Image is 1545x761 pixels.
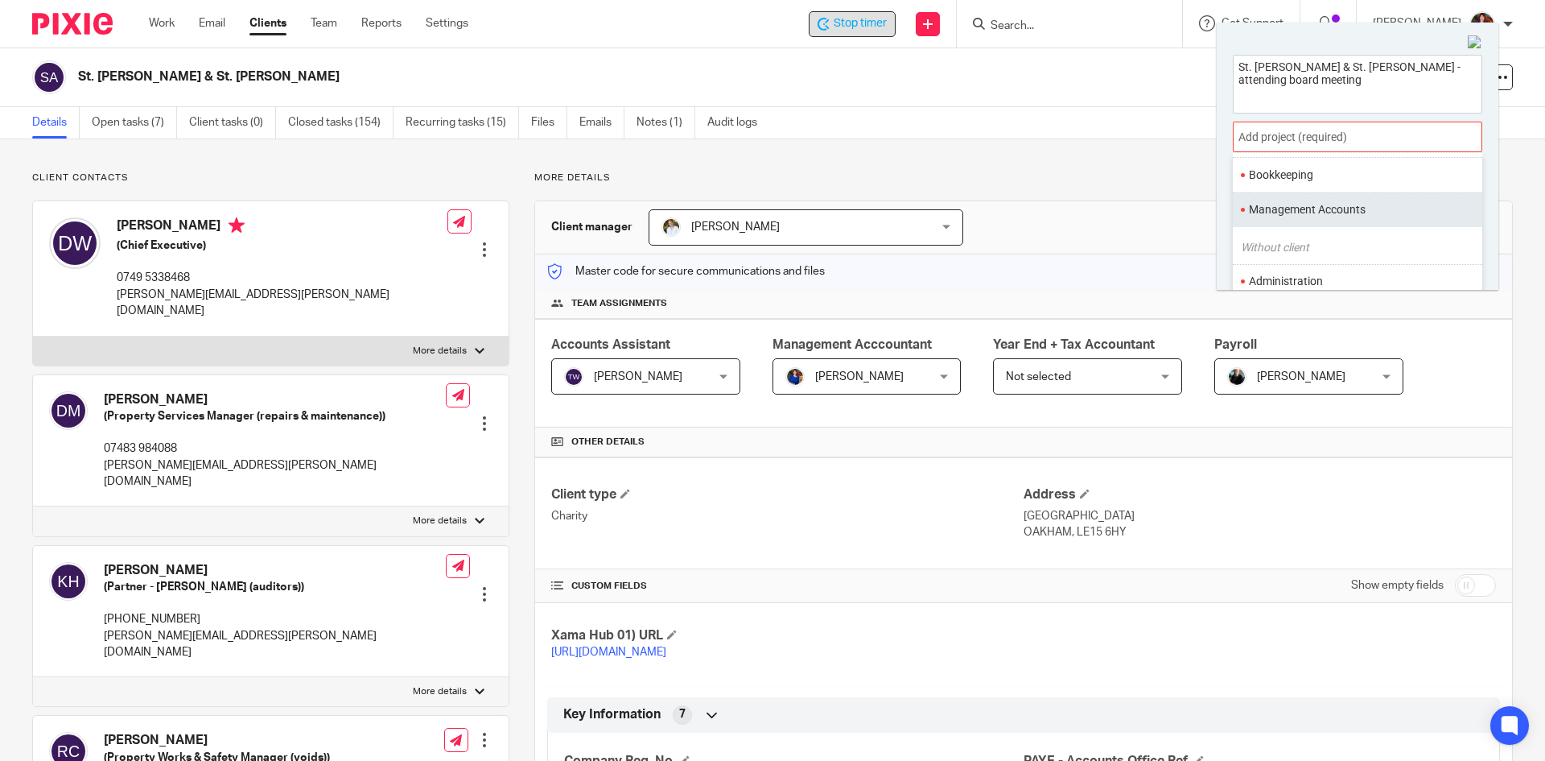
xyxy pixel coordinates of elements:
[104,611,446,627] p: [PHONE_NUMBER]
[1373,15,1461,31] p: [PERSON_NAME]
[785,367,805,387] img: Nicole.jpeg
[993,338,1155,351] span: Year End + Tax Accountant
[249,15,286,31] a: Clients
[49,391,88,430] img: svg%3E
[104,440,446,457] p: 07483 984088
[104,579,446,595] h5: (Partner - [PERSON_NAME] (auditors))
[104,562,446,579] h4: [PERSON_NAME]
[117,238,447,254] h5: (Chief Executive)
[78,68,1051,85] h2: St. [PERSON_NAME] & St. [PERSON_NAME]
[1024,486,1496,503] h4: Address
[531,107,567,139] a: Files
[1468,35,1482,50] img: Close
[1024,508,1496,524] p: [GEOGRAPHIC_DATA]
[92,107,177,139] a: Open tasks (7)
[1233,192,1482,227] ul: Management Accounts Without client
[564,367,583,387] img: svg%3E
[551,508,1024,524] p: Charity
[661,217,681,237] img: sarah-royle.jpg
[32,60,66,94] img: svg%3E
[571,436,645,449] span: Other details
[809,11,896,37] div: St. John & St. Anne
[579,107,624,139] a: Emails
[534,172,1513,184] p: More details
[288,107,393,139] a: Closed tasks (154)
[707,107,769,139] a: Audit logs
[104,732,330,749] h4: [PERSON_NAME]
[117,217,447,238] h4: [PERSON_NAME]
[406,107,519,139] a: Recurring tasks (15)
[1249,273,1459,290] li: Administration
[361,15,402,31] a: Reports
[104,628,446,661] p: [PERSON_NAME][EMAIL_ADDRESS][PERSON_NAME][DOMAIN_NAME]
[32,13,113,35] img: Pixie
[413,515,467,527] p: More details
[1459,199,1478,221] li: Favorite
[1257,371,1345,383] span: [PERSON_NAME]
[199,15,225,31] a: Email
[413,685,467,698] p: More details
[815,371,904,383] span: [PERSON_NAME]
[1024,524,1496,540] p: OAKHAM, LE15 6HY
[637,107,695,139] a: Notes (1)
[104,408,446,424] h5: (Property Services Manager (repairs & maintenance))
[117,287,447,320] p: [PERSON_NAME][EMAIL_ADDRESS][PERSON_NAME][DOMAIN_NAME]
[551,647,666,658] a: [URL][DOMAIN_NAME]
[679,706,686,722] span: 7
[311,15,337,31] a: Team
[1222,18,1283,29] span: Get Support
[1469,11,1495,37] img: Nicole.jpeg
[104,457,446,490] p: [PERSON_NAME][EMAIL_ADDRESS][PERSON_NAME][DOMAIN_NAME]
[426,15,468,31] a: Settings
[772,338,932,351] span: Management Acccountant
[1233,157,1482,192] ul: Bookkeeping Without client
[149,15,175,31] a: Work
[189,107,276,139] a: Client tasks (0)
[1459,163,1478,185] li: Favorite
[834,15,887,32] span: Stop timer
[1233,264,1482,299] ul: Administration
[551,219,632,235] h3: Client manager
[104,391,446,408] h4: [PERSON_NAME]
[49,217,101,269] img: svg%3E
[551,627,1024,644] h4: Xama Hub 01) URL
[49,562,88,601] img: svg%3E
[1351,577,1444,593] label: Show empty fields
[1227,367,1246,387] img: nicky-partington.jpg
[413,345,467,358] p: More details
[691,221,780,233] span: [PERSON_NAME]
[117,270,447,286] p: 0749 5338468
[32,107,80,139] a: Details
[551,580,1024,593] h4: CUSTOM FIELDS
[1214,338,1257,351] span: Payroll
[1234,56,1481,108] textarea: St. [PERSON_NAME] & St. [PERSON_NAME] - attending board meeting
[1241,241,1309,254] i: Without client
[571,297,667,310] span: Team assignments
[551,338,670,351] span: Accounts Assistant
[1249,167,1459,184] li: Bookkeeping Without client
[1006,371,1071,383] span: Not selected
[32,172,509,184] p: Client contacts
[1459,271,1478,292] li: Favorite
[563,706,661,723] span: Key Information
[551,486,1024,503] h4: Client type
[594,371,682,383] span: [PERSON_NAME]
[989,19,1134,34] input: Search
[1249,201,1459,218] li: Management Accounts Without client
[547,263,825,279] p: Master code for secure communications and files
[229,217,245,234] i: Primary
